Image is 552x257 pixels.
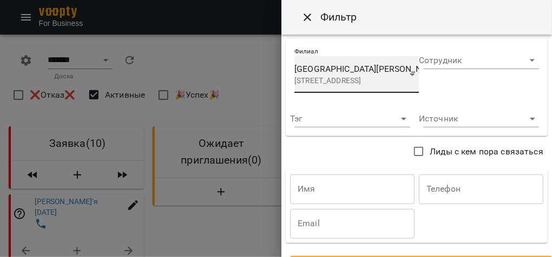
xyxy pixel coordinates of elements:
span: Лиды с кем пора связаться [430,145,543,158]
label: Филиал [294,49,318,55]
button: Close [294,4,320,30]
div: [GEOGRAPHIC_DATA][PERSON_NAME][STREET_ADDRESS] [294,56,419,93]
span: [GEOGRAPHIC_DATA][PERSON_NAME] [294,64,442,74]
label: Источник [419,114,458,123]
label: Сотрудник [419,56,462,65]
h6: Фильтр [320,9,357,25]
p: [STREET_ADDRESS] [294,76,402,86]
label: Тэг [290,114,303,123]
